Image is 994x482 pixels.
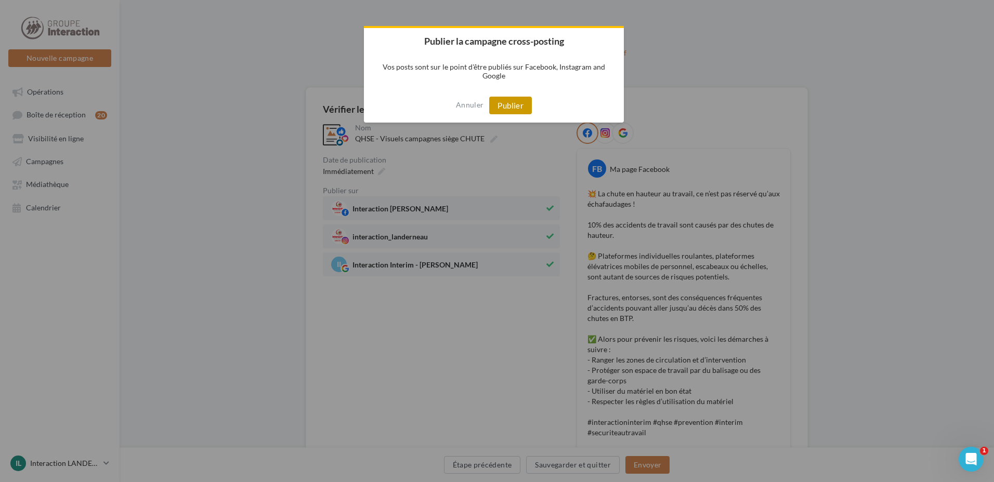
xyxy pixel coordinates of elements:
[456,97,483,113] button: Annuler
[364,54,624,88] p: Vos posts sont sur le point d'être publiés sur Facebook, Instagram and Google
[980,447,988,455] span: 1
[959,447,984,472] iframe: Intercom live chat
[489,97,532,114] button: Publier
[364,28,624,54] h2: Publier la campagne cross-posting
